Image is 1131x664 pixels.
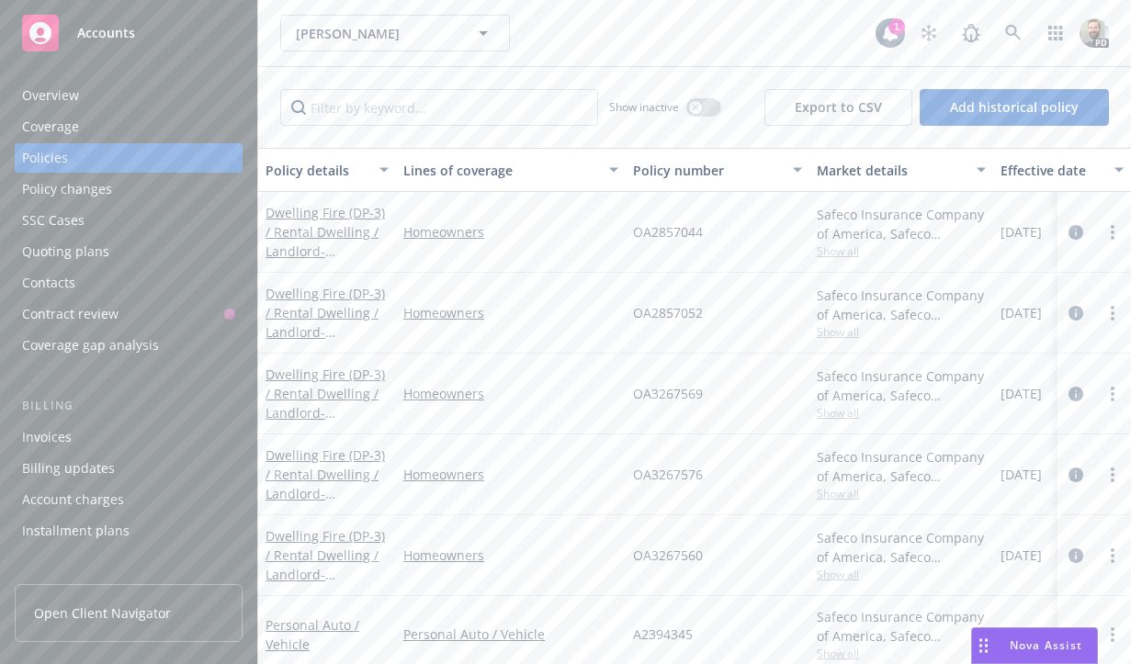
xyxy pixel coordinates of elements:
a: circleInformation [1065,464,1087,486]
div: Invoices [22,422,72,452]
button: Export to CSV [764,89,912,126]
div: Quoting plans [22,237,109,266]
span: Open Client Navigator [34,603,171,623]
a: Switch app [1037,15,1074,51]
a: Dwelling Fire (DP-3) / Rental Dwelling / Landlord [266,446,385,522]
a: Policies [15,143,243,173]
div: Safeco Insurance Company of America, Safeco Insurance [817,607,986,646]
span: OA3267576 [633,465,703,484]
span: A2394345 [633,625,693,644]
div: Account charges [22,485,124,514]
div: Safeco Insurance Company of America, Safeco Insurance [817,366,986,405]
span: - [STREET_ADDRESS][PERSON_NAME] [266,323,382,379]
div: Market details [817,161,966,180]
a: Contacts [15,268,243,298]
div: SSC Cases [22,206,85,235]
span: Show all [817,646,986,661]
div: Safeco Insurance Company of America, Safeco Insurance (Liberty Mutual) [817,286,986,324]
a: circleInformation [1065,624,1087,646]
span: - [STREET_ADDRESS] [266,485,382,522]
span: Show inactive [609,99,679,115]
a: Homeowners [403,384,618,403]
div: 1 [888,18,905,35]
a: Dwelling Fire (DP-3) / Rental Dwelling / Landlord [266,285,385,379]
div: Safeco Insurance Company of America, Safeco Insurance [817,205,986,243]
a: Homeowners [403,546,618,565]
a: circleInformation [1065,302,1087,324]
div: Policy changes [22,174,112,204]
a: Search [995,15,1032,51]
a: Coverage [15,112,243,141]
button: Market details [809,148,993,192]
div: Safeco Insurance Company of America, Safeco Insurance [817,447,986,486]
span: Show all [817,243,986,259]
span: OA3267560 [633,546,703,565]
span: Show all [817,486,986,501]
span: OA2857044 [633,222,703,242]
span: OA2857052 [633,303,703,322]
span: [DATE] [1001,384,1042,403]
span: Show all [817,567,986,582]
a: more [1102,221,1124,243]
span: OA3267569 [633,384,703,403]
span: Nova Assist [1010,637,1082,653]
span: Accounts [77,26,135,40]
a: more [1102,545,1124,567]
a: SSC Cases [15,206,243,235]
div: Policy details [266,161,368,180]
a: Contract review [15,299,243,329]
a: more [1102,624,1124,646]
a: Coverage gap analysis [15,331,243,360]
a: more [1102,464,1124,486]
a: Policy changes [15,174,243,204]
div: Policy number [633,161,782,180]
span: Export to CSV [795,98,882,116]
div: Billing [15,397,243,415]
span: [DATE] [1001,546,1042,565]
span: - [STREET_ADDRESS] [266,566,382,602]
button: Policy number [626,148,809,192]
a: Homeowners [403,303,618,322]
span: Add historical policy [950,98,1079,116]
a: circleInformation [1065,545,1087,567]
div: Overview [22,81,79,110]
span: - [STREET_ADDRESS] [266,404,382,441]
span: [DATE] [1001,625,1042,644]
div: Coverage gap analysis [22,331,159,360]
div: Effective date [1001,161,1103,180]
a: Report a Bug [953,15,990,51]
a: circleInformation [1065,221,1087,243]
span: [DATE] [1001,222,1042,242]
button: Effective date [993,148,1131,192]
div: Contacts [22,268,75,298]
span: [DATE] [1001,303,1042,322]
div: Policies [22,143,68,173]
div: Drag to move [972,628,995,663]
div: Safeco Insurance Company of America, Safeco Insurance (Liberty Mutual) [817,528,986,567]
span: [PERSON_NAME] [296,24,455,43]
img: photo [1080,18,1109,48]
span: Show all [817,405,986,421]
a: Personal Auto / Vehicle [403,625,618,644]
a: Homeowners [403,465,618,484]
div: Contract review [22,299,119,329]
a: Dwelling Fire (DP-3) / Rental Dwelling / Landlord [266,204,385,298]
a: Quoting plans [15,237,243,266]
span: [DATE] [1001,465,1042,484]
a: Stop snowing [910,15,947,51]
div: Coverage [22,112,79,141]
a: Dwelling Fire (DP-3) / Rental Dwelling / Landlord [266,366,385,441]
a: circleInformation [1065,383,1087,405]
button: Nova Assist [971,627,1098,664]
button: Add historical policy [920,89,1109,126]
div: Lines of coverage [403,161,598,180]
button: Policy details [258,148,396,192]
div: Installment plans [22,516,130,546]
input: Filter by keyword... [280,89,598,126]
a: Overview [15,81,243,110]
button: [PERSON_NAME] [280,15,510,51]
a: Dwelling Fire (DP-3) / Rental Dwelling / Landlord [266,527,385,602]
a: Homeowners [403,222,618,242]
a: Accounts [15,7,243,59]
button: Lines of coverage [396,148,626,192]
